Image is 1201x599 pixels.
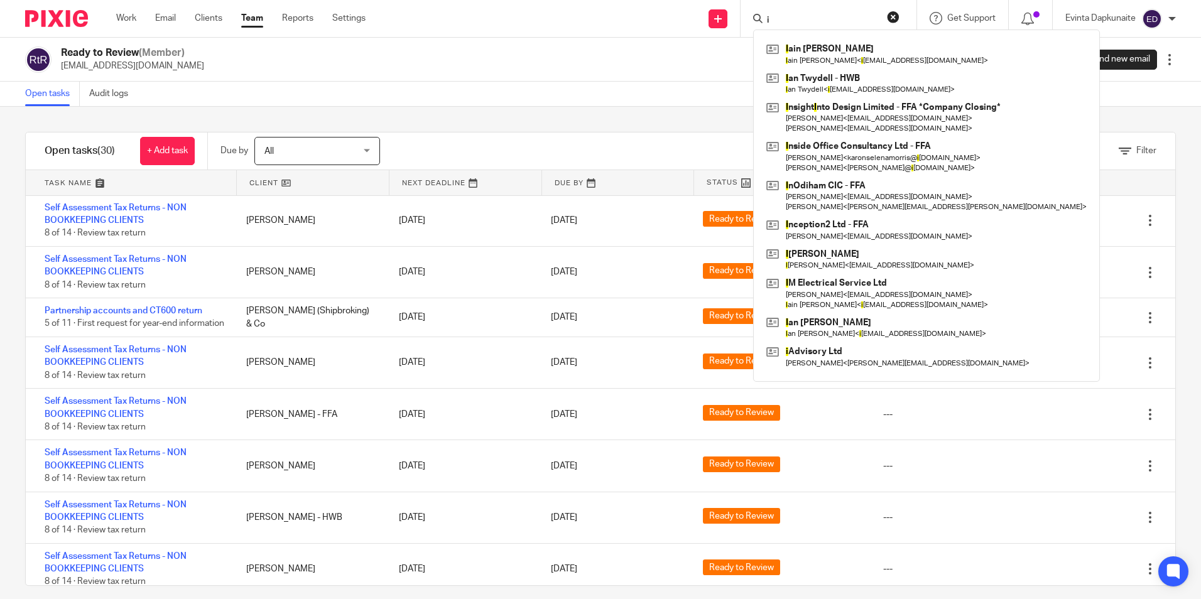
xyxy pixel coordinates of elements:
span: 8 of 14 · Review tax return [45,578,146,586]
div: [DATE] [386,402,538,427]
span: [DATE] [551,216,577,225]
span: [DATE] [551,267,577,276]
a: Self Assessment Tax Returns - NON BOOKKEEPING CLIENTS [45,345,187,367]
div: [DATE] [386,453,538,478]
a: Work [116,12,136,24]
div: [PERSON_NAME] [234,259,386,284]
a: Audit logs [89,82,138,106]
span: [DATE] [551,564,577,573]
div: --- [883,511,893,524]
img: Pixie [25,10,88,27]
span: 8 of 14 · Review tax return [45,281,146,289]
div: --- [883,408,893,421]
div: [PERSON_NAME] (Shipbroking) & Co [234,298,386,337]
span: Ready to Review [703,405,780,421]
img: svg%3E [25,46,52,73]
span: Status [707,177,738,188]
span: Ready to Review [703,353,780,369]
a: Self Assessment Tax Returns - NON BOOKKEEPING CLIENTS [45,397,187,418]
span: Filter [1136,146,1156,155]
a: Open tasks [25,82,80,106]
div: [DATE] [386,350,538,375]
a: Partnership accounts and CT600 return [45,306,202,315]
div: --- [883,563,893,575]
button: Clear [887,11,899,23]
div: [DATE] [386,208,538,233]
a: + Add task [140,137,195,165]
span: Ready to Review [703,211,780,227]
input: Search [766,15,879,26]
div: [PERSON_NAME] [234,350,386,375]
span: Ready to Review [703,559,780,575]
span: (Member) [139,48,185,58]
img: svg%3E [1142,9,1162,29]
span: Ready to Review [703,263,780,279]
a: Team [241,12,263,24]
div: [DATE] [386,505,538,530]
div: --- [883,460,893,472]
a: Self Assessment Tax Returns - NON BOOKKEEPING CLIENTS [45,500,187,522]
span: 8 of 14 · Review tax return [45,526,146,535]
span: 5 of 11 · First request for year-end information [45,320,224,328]
p: [EMAIL_ADDRESS][DOMAIN_NAME] [61,60,204,72]
span: [DATE] [551,359,577,367]
span: [DATE] [551,313,577,322]
span: All [264,147,274,156]
span: Get Support [947,14,996,23]
span: 8 of 14 · Review tax return [45,423,146,431]
a: Email [155,12,176,24]
p: Due by [220,144,248,157]
a: Send new email [1068,50,1157,70]
div: [PERSON_NAME] [234,556,386,581]
span: 8 of 14 · Review tax return [45,371,146,380]
span: Ready to Review [703,456,780,472]
span: [DATE] [551,410,577,419]
span: Ready to Review [703,508,780,524]
a: Clients [195,12,222,24]
span: Ready to Review [703,308,780,324]
a: Self Assessment Tax Returns - NON BOOKKEEPING CLIENTS [45,255,187,276]
h1: Open tasks [45,144,115,158]
span: [DATE] [551,461,577,470]
a: Self Assessment Tax Returns - NON BOOKKEEPING CLIENTS [45,448,187,470]
a: Self Assessment Tax Returns - NON BOOKKEEPING CLIENTS [45,203,187,225]
a: Reports [282,12,313,24]
span: 8 of 14 · Review tax return [45,474,146,483]
div: [DATE] [386,556,538,581]
a: Settings [332,12,366,24]
h2: Ready to Review [61,46,204,60]
p: Evinta Dapkunaite [1065,12,1136,24]
div: [PERSON_NAME] [234,453,386,478]
a: Self Assessment Tax Returns - NON BOOKKEEPING CLIENTS [45,552,187,573]
div: [PERSON_NAME] [234,208,386,233]
div: [PERSON_NAME] - HWB [234,505,386,530]
span: (30) [97,146,115,156]
div: [DATE] [386,305,538,330]
div: [PERSON_NAME] - FFA [234,402,386,427]
span: [DATE] [551,513,577,522]
span: 8 of 14 · Review tax return [45,229,146,238]
div: [DATE] [386,259,538,284]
